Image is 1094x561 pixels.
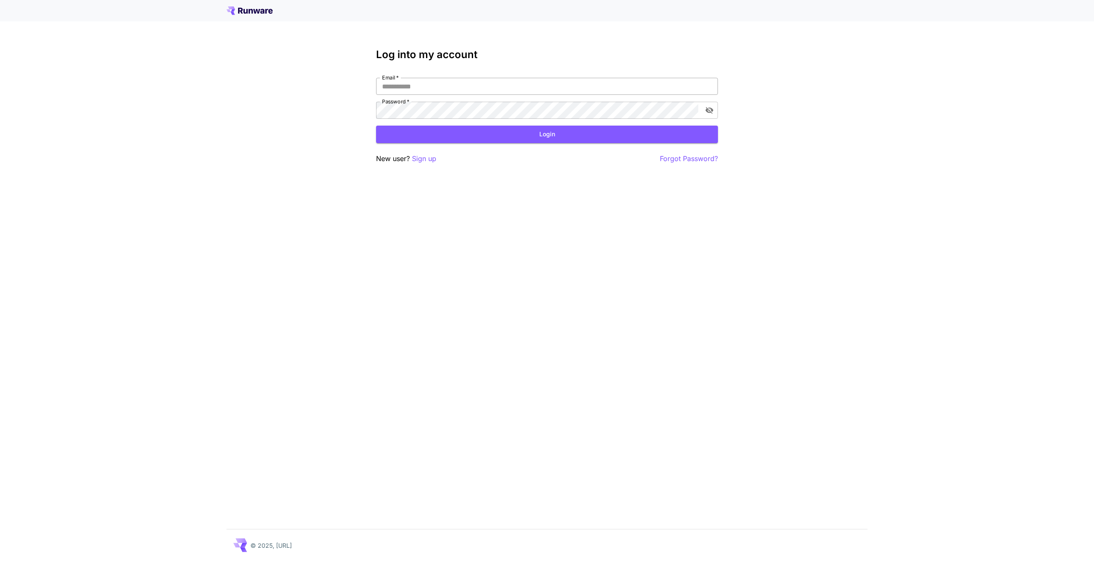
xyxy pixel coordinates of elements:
p: New user? [376,153,436,164]
button: toggle password visibility [702,103,717,118]
button: Forgot Password? [660,153,718,164]
label: Password [382,98,409,105]
button: Login [376,126,718,143]
h3: Log into my account [376,49,718,61]
button: Sign up [412,153,436,164]
label: Email [382,74,399,81]
p: © 2025, [URL] [250,541,292,550]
